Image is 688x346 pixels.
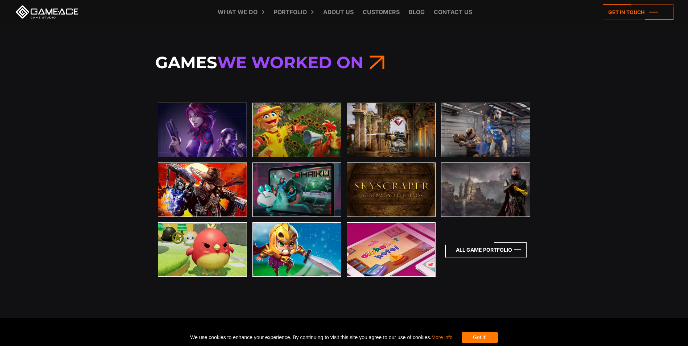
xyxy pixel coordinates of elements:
img: Haiku preview main [253,163,341,217]
img: Star archer vr main [158,223,246,276]
img: Diamond drone preview main [347,103,435,157]
a: All Game Portfolio [445,242,527,258]
div: Got it! [462,332,498,343]
a: Get in touch [603,4,673,20]
a: More info [431,334,452,340]
img: Alphabet hotel preview main [347,223,435,276]
img: Evil west game preview main [158,163,246,217]
img: Farmerama case preview main [253,103,341,157]
img: Knight stack jump preview main [253,223,341,276]
img: Terragame preview main [441,103,530,157]
span: We use cookies to enhance your experience. By continuing to visit this site you agree to our use ... [190,332,452,343]
span: We Worked On [217,52,363,72]
img: Nomadland preview main [441,163,530,217]
img: Skyscraper game preview main [347,163,435,217]
img: Protagonist ex 1 game preview main [158,103,246,157]
h3: Games [155,52,533,73]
